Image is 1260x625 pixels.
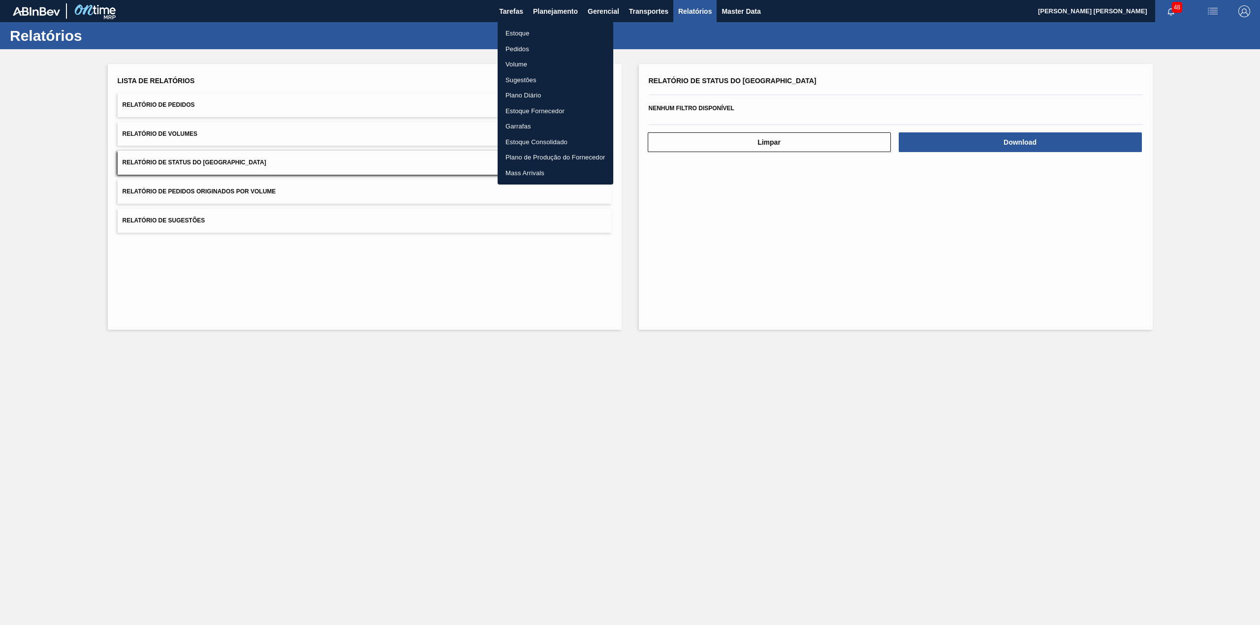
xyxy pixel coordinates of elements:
a: Estoque Consolidado [498,134,613,150]
a: Pedidos [498,41,613,57]
a: Garrafas [498,119,613,134]
a: Plano de Produção do Fornecedor [498,150,613,165]
a: Plano Diário [498,88,613,103]
a: Estoque [498,26,613,41]
a: Mass Arrivals [498,165,613,181]
a: Sugestões [498,72,613,88]
a: Estoque Fornecedor [498,103,613,119]
a: Volume [498,57,613,72]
